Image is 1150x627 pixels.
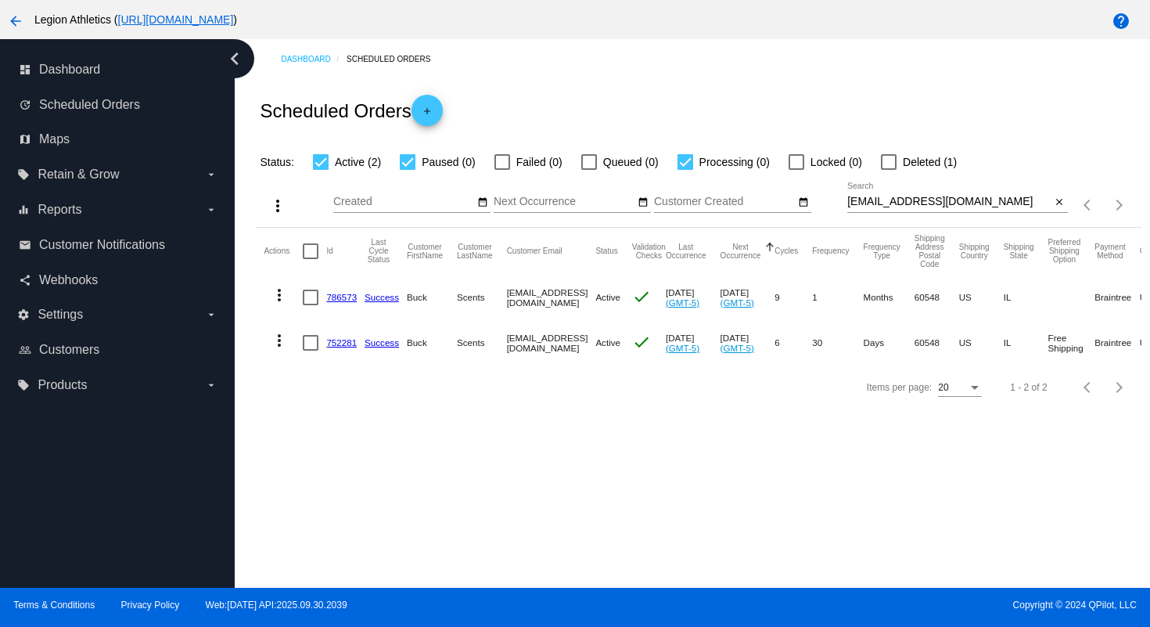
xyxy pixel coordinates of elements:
i: share [19,274,31,286]
button: Change sorting for PreferredShippingOption [1048,238,1081,264]
a: (GMT-5) [721,343,754,353]
mat-cell: Scents [457,320,507,366]
span: Copyright © 2024 QPilot, LLC [588,600,1137,611]
mat-icon: close [1054,196,1065,209]
span: Products [38,378,87,392]
a: email Customer Notifications [19,232,217,258]
mat-cell: 6 [774,320,812,366]
mat-cell: IL [1004,320,1048,366]
a: (GMT-5) [666,343,699,353]
button: Change sorting for CustomerEmail [507,247,562,256]
h2: Scheduled Orders [260,95,442,126]
i: dashboard [19,63,31,76]
button: Next page [1104,189,1135,221]
mat-cell: [DATE] [721,320,775,366]
button: Change sorting for LastOccurrenceUtc [666,243,706,260]
span: Reports [38,203,81,217]
input: Search [847,196,1051,208]
a: share Webhooks [19,268,217,293]
mat-cell: Months [864,275,915,320]
button: Change sorting for ShippingCountry [959,243,990,260]
span: Failed (0) [516,153,562,171]
button: Previous page [1073,189,1104,221]
i: equalizer [17,204,30,216]
i: arrow_drop_down [205,379,217,391]
a: (GMT-5) [721,297,754,308]
i: arrow_drop_down [205,204,217,216]
i: settings [17,308,30,321]
mat-cell: [DATE] [721,275,775,320]
mat-icon: more_vert [270,286,289,304]
i: arrow_drop_down [205,168,217,181]
span: Locked (0) [810,153,862,171]
span: Customers [39,343,99,357]
input: Customer Created [654,196,795,208]
span: Processing (0) [699,153,770,171]
button: Change sorting for CustomerFirstName [407,243,443,260]
mat-cell: 30 [812,320,863,366]
span: Settings [38,308,83,322]
span: Paused (0) [422,153,475,171]
span: Deleted (1) [903,153,957,171]
mat-cell: [EMAIL_ADDRESS][DOMAIN_NAME] [507,275,596,320]
button: Change sorting for FrequencyType [864,243,900,260]
a: 786573 [326,292,357,302]
i: local_offer [17,168,30,181]
i: email [19,239,31,251]
mat-icon: check [632,333,651,351]
button: Change sorting for LastProcessingCycleId [365,238,393,264]
a: Success [365,292,399,302]
span: Active [595,337,620,348]
a: Terms & Conditions [13,600,95,611]
mat-cell: US [959,275,1004,320]
span: Maps [39,132,70,146]
mat-cell: 60548 [915,320,959,366]
mat-cell: Braintree [1094,275,1139,320]
button: Clear [1051,194,1068,211]
a: map Maps [19,127,217,152]
i: chevron_left [222,46,247,71]
button: Change sorting for Cycles [774,247,798,256]
a: update Scheduled Orders [19,92,217,117]
mat-cell: Free Shipping [1048,320,1095,366]
button: Change sorting for Id [326,247,332,256]
span: Active [595,292,620,302]
span: Retain & Grow [38,168,119,182]
mat-icon: date_range [477,196,488,209]
mat-cell: [DATE] [666,320,721,366]
a: [URL][DOMAIN_NAME] [118,13,234,26]
div: Items per page: [867,382,932,393]
span: Dashboard [39,63,100,77]
button: Change sorting for CustomerLastName [457,243,493,260]
button: Change sorting for NextOccurrenceUtc [721,243,761,260]
mat-cell: Days [864,320,915,366]
a: Web:[DATE] API:2025.09.30.2039 [206,600,347,611]
a: Dashboard [281,47,347,71]
span: Legion Athletics ( ) [34,13,237,26]
mat-cell: 60548 [915,275,959,320]
a: Scheduled Orders [347,47,444,71]
div: 1 - 2 of 2 [1010,382,1047,393]
span: Webhooks [39,273,98,287]
span: Scheduled Orders [39,98,140,112]
span: 20 [938,382,948,393]
button: Change sorting for ShippingState [1004,243,1034,260]
a: dashboard Dashboard [19,57,217,82]
mat-cell: 9 [774,275,812,320]
mat-cell: Braintree [1094,320,1139,366]
mat-cell: [EMAIL_ADDRESS][DOMAIN_NAME] [507,320,596,366]
i: people_outline [19,344,31,356]
mat-cell: Buck [407,320,457,366]
mat-icon: arrow_back [6,12,25,31]
button: Change sorting for ShippingPostcode [915,234,945,268]
mat-select: Items per page: [938,383,982,394]
mat-cell: Buck [407,275,457,320]
i: arrow_drop_down [205,308,217,321]
mat-cell: US [959,320,1004,366]
mat-icon: more_vert [268,196,287,215]
mat-cell: 1 [812,275,863,320]
a: Success [365,337,399,348]
mat-icon: date_range [638,196,649,209]
span: Customer Notifications [39,238,165,252]
button: Change sorting for PaymentMethod.Type [1094,243,1125,260]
